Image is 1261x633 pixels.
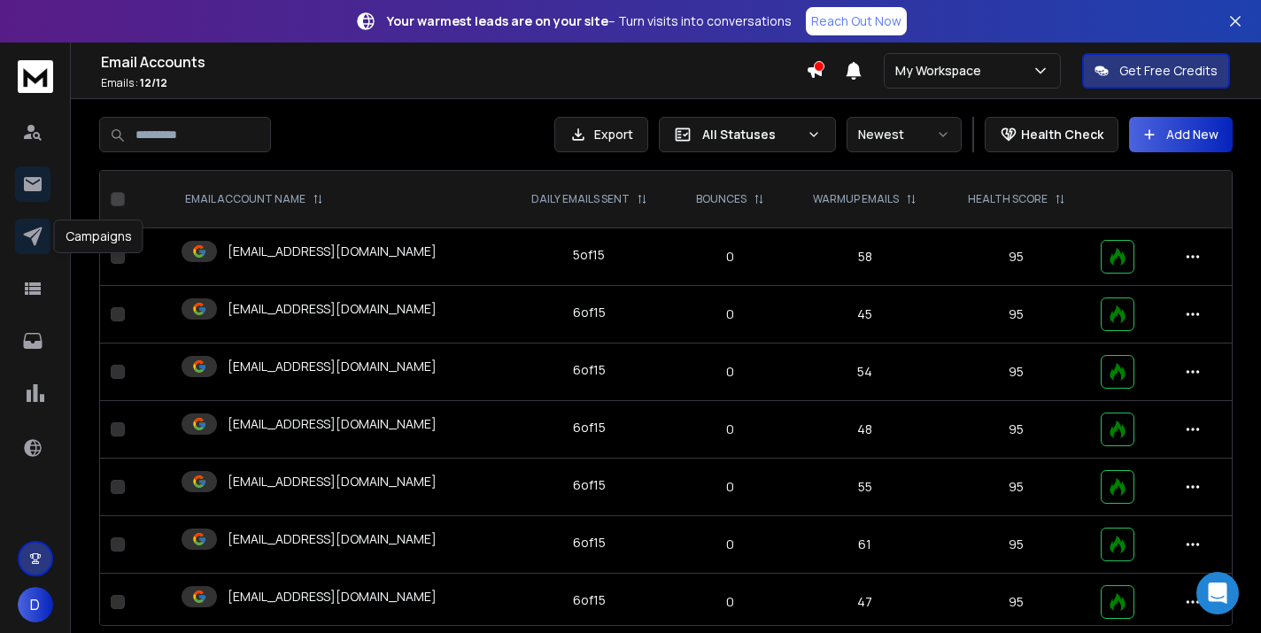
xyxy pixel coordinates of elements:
[573,476,606,494] div: 6 of 15
[228,300,437,318] p: [EMAIL_ADDRESS][DOMAIN_NAME]
[685,363,777,381] p: 0
[685,305,777,323] p: 0
[685,478,777,496] p: 0
[806,7,907,35] a: Reach Out Now
[573,534,606,552] div: 6 of 15
[228,243,437,260] p: [EMAIL_ADDRESS][DOMAIN_NAME]
[228,415,437,433] p: [EMAIL_ADDRESS][DOMAIN_NAME]
[787,516,942,574] td: 61
[573,419,606,436] div: 6 of 15
[573,361,606,379] div: 6 of 15
[685,536,777,553] p: 0
[101,51,806,73] h1: Email Accounts
[18,587,53,622] button: D
[895,62,988,80] p: My Workspace
[185,192,323,206] div: EMAIL ACCOUNT NAME
[787,228,942,286] td: 58
[228,473,437,490] p: [EMAIL_ADDRESS][DOMAIN_NAME]
[985,117,1118,152] button: Health Check
[387,12,608,29] strong: Your warmest leads are on your site
[228,588,437,606] p: [EMAIL_ADDRESS][DOMAIN_NAME]
[942,228,1090,286] td: 95
[787,344,942,401] td: 54
[787,574,942,631] td: 47
[685,248,777,266] p: 0
[1119,62,1218,80] p: Get Free Credits
[573,304,606,321] div: 6 of 15
[787,401,942,459] td: 48
[942,459,1090,516] td: 95
[696,192,747,206] p: BOUNCES
[1082,53,1230,89] button: Get Free Credits
[101,76,806,90] p: Emails :
[1129,117,1233,152] button: Add New
[685,421,777,438] p: 0
[1196,572,1239,614] div: Open Intercom Messenger
[942,286,1090,344] td: 95
[228,530,437,548] p: [EMAIL_ADDRESS][DOMAIN_NAME]
[942,516,1090,574] td: 95
[573,591,606,609] div: 6 of 15
[702,126,800,143] p: All Statuses
[54,220,143,253] div: Campaigns
[228,358,437,375] p: [EMAIL_ADDRESS][DOMAIN_NAME]
[685,593,777,611] p: 0
[811,12,901,30] p: Reach Out Now
[140,75,167,90] span: 12 / 12
[942,574,1090,631] td: 95
[942,401,1090,459] td: 95
[847,117,962,152] button: Newest
[968,192,1048,206] p: HEALTH SCORE
[573,246,605,264] div: 5 of 15
[787,286,942,344] td: 45
[554,117,648,152] button: Export
[1021,126,1103,143] p: Health Check
[942,344,1090,401] td: 95
[18,60,53,93] img: logo
[787,459,942,516] td: 55
[531,192,630,206] p: DAILY EMAILS SENT
[813,192,899,206] p: WARMUP EMAILS
[387,12,792,30] p: – Turn visits into conversations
